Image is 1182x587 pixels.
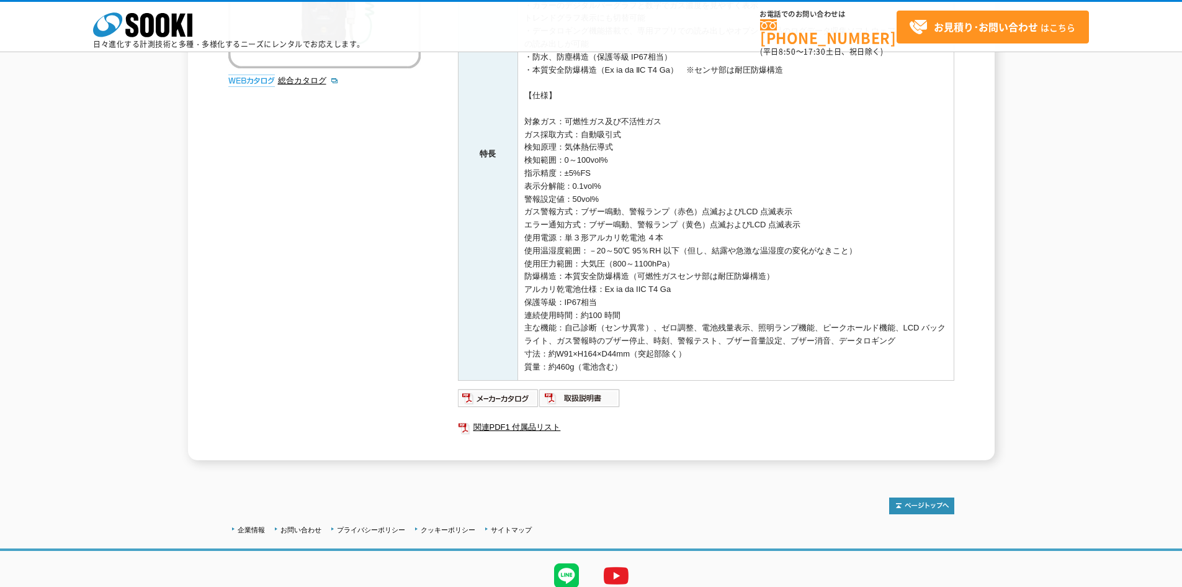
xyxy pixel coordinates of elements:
[779,46,796,57] span: 8:50
[458,419,954,435] a: 関連PDF1 付属品リスト
[228,75,275,87] img: webカタログ
[909,18,1075,37] span: はこちら
[491,526,532,534] a: サイトマップ
[889,498,954,514] img: トップページへ
[760,46,883,57] span: (平日 ～ 土日、祝日除く)
[539,396,620,406] a: 取扱説明書
[458,388,539,408] img: メーカーカタログ
[458,396,539,406] a: メーカーカタログ
[93,40,365,48] p: 日々進化する計測技術と多種・多様化するニーズにレンタルでお応えします。
[934,19,1038,34] strong: お見積り･お問い合わせ
[539,388,620,408] img: 取扱説明書
[280,526,321,534] a: お問い合わせ
[238,526,265,534] a: 企業情報
[337,526,405,534] a: プライバシーポリシー
[897,11,1089,43] a: お見積り･お問い合わせはこちら
[421,526,475,534] a: クッキーポリシー
[760,19,897,45] a: [PHONE_NUMBER]
[804,46,826,57] span: 17:30
[278,76,339,85] a: 総合カタログ
[760,11,897,18] span: お電話でのお問い合わせは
